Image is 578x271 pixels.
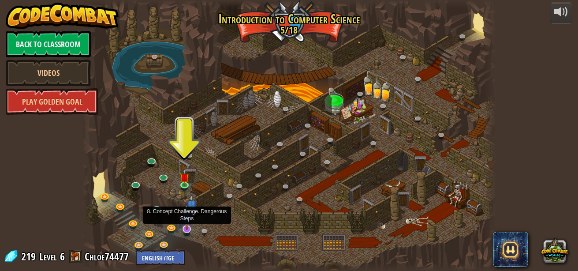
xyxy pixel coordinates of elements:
[186,195,197,214] img: level-banner-unstarted-subscriber.png
[21,249,38,263] span: 219
[6,88,98,115] a: Play Golden Goal
[60,249,65,263] span: 6
[6,3,119,29] img: CodeCombat - Learn how to code by playing a game
[550,3,572,23] button: Adjust volume
[181,204,192,230] img: level-banner-unstarted-subscriber.png
[39,249,57,264] span: Level
[6,60,91,86] a: Videos
[6,31,91,57] a: Back to Classroom
[85,249,131,263] a: Chloe74477
[179,169,189,185] img: level-banner-unstarted.png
